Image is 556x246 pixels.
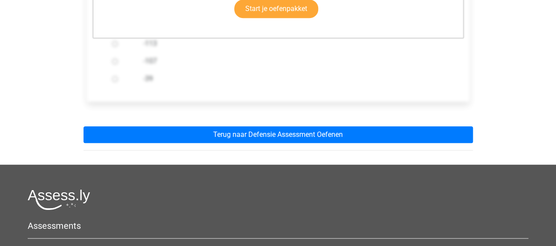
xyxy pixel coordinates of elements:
a: Terug naar Defensie Assessment Oefenen [84,126,473,143]
img: Assessly logo [28,189,90,210]
label: -107 [143,56,441,66]
h5: Assessments [28,220,528,231]
label: -113 [143,38,441,49]
label: -39 [143,73,441,84]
